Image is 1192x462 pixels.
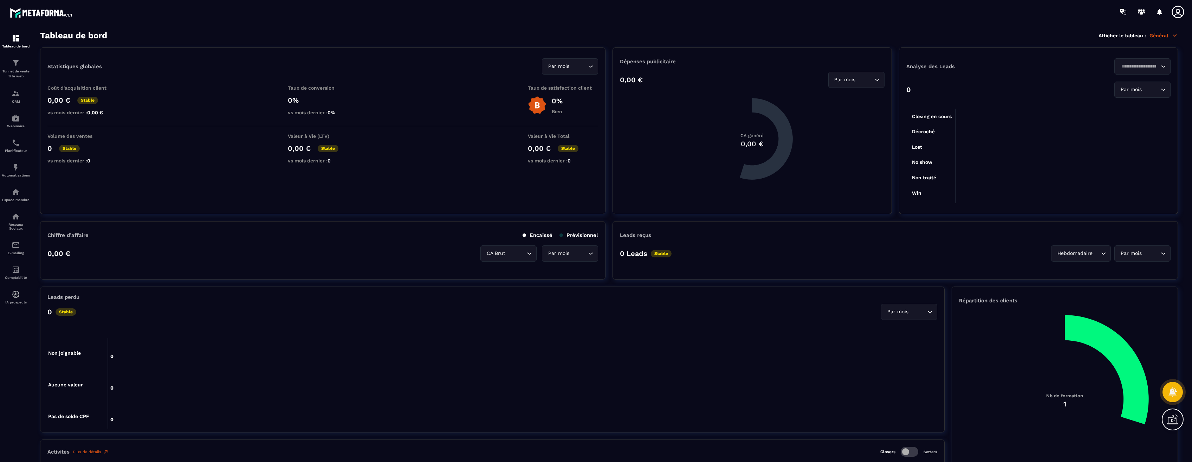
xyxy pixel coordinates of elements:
[12,212,20,221] img: social-network
[47,85,118,91] p: Coût d'acquisition client
[620,58,884,65] p: Dépenses publicitaire
[542,58,598,75] div: Search for option
[12,241,20,249] img: email
[480,245,537,262] div: Search for option
[1056,250,1094,257] span: Hebdomadaire
[906,63,1038,70] p: Analyse des Leads
[2,53,30,84] a: formationformationTunnel de vente Site web
[620,76,643,84] p: 0,00 €
[2,29,30,53] a: formationformationTableau de bord
[56,308,76,316] p: Stable
[912,175,936,180] tspan: Non traité
[1094,250,1099,257] input: Search for option
[828,72,885,88] div: Search for option
[912,144,922,150] tspan: Lost
[880,449,895,454] p: Closers
[912,129,935,134] tspan: Décroché
[1143,86,1159,94] input: Search for option
[485,250,507,257] span: CA Brut
[288,96,358,104] p: 0%
[959,297,1171,304] p: Répartition des clients
[523,232,552,238] p: Encaissé
[1119,63,1159,70] input: Search for option
[2,300,30,304] p: IA prospects
[288,85,358,91] p: Taux de conversion
[12,139,20,147] img: scheduler
[12,34,20,43] img: formation
[12,89,20,98] img: formation
[48,382,83,387] tspan: Aucune valeur
[47,232,89,238] p: Chiffre d’affaire
[12,265,20,274] img: accountant
[571,250,587,257] input: Search for option
[47,449,70,455] p: Activités
[542,245,598,262] div: Search for option
[47,144,52,153] p: 0
[288,110,358,115] p: vs mois dernier :
[47,96,70,104] p: 0,00 €
[568,158,571,163] span: 0
[2,207,30,236] a: social-networksocial-networkRéseaux Sociaux
[507,250,525,257] input: Search for option
[906,85,911,94] p: 0
[528,133,598,139] p: Valeur à Vie Total
[2,69,30,79] p: Tunnel de vente Site web
[48,413,89,419] tspan: Pas de solde CPF
[77,97,98,104] p: Stable
[40,31,107,40] h3: Tableau de bord
[833,76,857,84] span: Par mois
[924,450,937,454] p: Setters
[59,145,80,152] p: Stable
[73,449,109,455] a: Plus de détails
[912,114,952,120] tspan: Closing en cours
[48,350,81,356] tspan: Non joignable
[1119,250,1143,257] span: Par mois
[87,158,90,163] span: 0
[47,63,102,70] p: Statistiques globales
[651,250,672,257] p: Stable
[47,158,118,163] p: vs mois dernier :
[2,276,30,280] p: Comptabilité
[328,110,335,115] span: 0%
[1051,245,1111,262] div: Search for option
[2,44,30,48] p: Tableau de bord
[546,63,571,70] span: Par mois
[12,59,20,67] img: formation
[910,308,926,316] input: Search for option
[881,304,937,320] div: Search for option
[47,308,52,316] p: 0
[528,85,598,91] p: Taux de satisfaction client
[288,133,358,139] p: Valeur à Vie (LTV)
[288,158,358,163] p: vs mois dernier :
[620,249,647,258] p: 0 Leads
[2,124,30,128] p: Webinaire
[1149,32,1178,39] p: Général
[620,232,651,238] p: Leads reçus
[1114,245,1171,262] div: Search for option
[47,133,118,139] p: Volume des ventes
[886,308,910,316] span: Par mois
[2,223,30,230] p: Réseaux Sociaux
[2,182,30,207] a: automationsautomationsEspace membre
[857,76,873,84] input: Search for option
[528,144,551,153] p: 0,00 €
[12,163,20,172] img: automations
[2,251,30,255] p: E-mailing
[552,109,563,114] p: Bien
[2,260,30,285] a: accountantaccountantComptabilité
[552,97,563,105] p: 0%
[12,188,20,196] img: automations
[2,133,30,158] a: schedulerschedulerPlanificateur
[12,114,20,122] img: automations
[1114,82,1171,98] div: Search for option
[528,158,598,163] p: vs mois dernier :
[2,198,30,202] p: Espace membre
[328,158,331,163] span: 0
[559,232,598,238] p: Prévisionnel
[288,144,311,153] p: 0,00 €
[2,109,30,133] a: automationsautomationsWebinaire
[103,449,109,455] img: narrow-up-right-o.6b7c60e2.svg
[2,149,30,153] p: Planificateur
[912,159,933,165] tspan: No show
[528,96,546,115] img: b-badge-o.b3b20ee6.svg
